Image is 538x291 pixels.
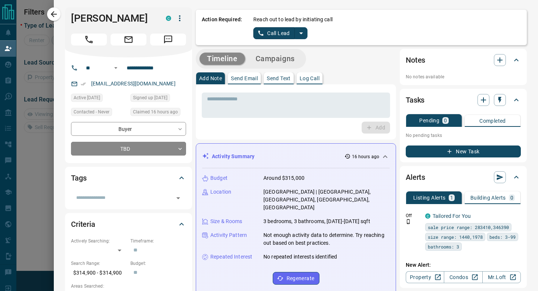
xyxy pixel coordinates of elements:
[267,76,291,81] p: Send Text
[130,238,186,244] p: Timeframe:
[210,253,252,261] p: Repeated Interest
[133,108,178,116] span: Claimed 16 hours ago
[130,260,186,267] p: Budget:
[111,34,146,46] span: Email
[133,94,167,101] span: Signed up [DATE]
[273,272,319,285] button: Regenerate
[71,142,186,156] div: TBD
[210,218,242,225] p: Size & Rooms
[263,174,304,182] p: Around $315,000
[74,108,109,116] span: Contacted - Never
[406,73,521,80] p: No notes available
[253,16,333,24] p: Reach out to lead by initiating call
[253,27,295,39] button: Call Lead
[406,91,521,109] div: Tasks
[406,51,521,69] div: Notes
[406,261,521,269] p: New Alert:
[433,213,471,219] a: Tailored For You
[130,94,186,104] div: Fri Sep 12 2025
[263,231,390,247] p: Not enough activity data to determine. Try reaching out based on best practices.
[419,118,439,123] p: Pending
[406,145,521,157] button: New Task
[71,172,86,184] h2: Tags
[210,231,247,239] p: Activity Pattern
[406,130,521,141] p: No pending tasks
[450,195,453,200] p: 1
[150,34,186,46] span: Message
[212,153,254,160] p: Activity Summary
[81,81,86,87] svg: Email Verified
[91,81,176,87] a: [EMAIL_ADDRESS][DOMAIN_NAME]
[489,233,516,241] span: beds: 3-99
[253,27,307,39] div: split button
[74,94,100,101] span: Active [DATE]
[71,34,107,46] span: Call
[428,223,509,231] span: sale price range: 283410,346390
[199,76,222,81] p: Add Note
[173,193,183,203] button: Open
[231,76,258,81] p: Send Email
[210,174,228,182] p: Budget
[263,218,370,225] p: 3 bedrooms, 3 bathrooms, [DATE]-[DATE] sqft
[71,215,186,233] div: Criteria
[444,271,482,283] a: Condos
[202,150,390,163] div: Activity Summary16 hours ago
[352,153,379,160] p: 16 hours ago
[71,218,95,230] h2: Criteria
[425,213,430,219] div: condos.ca
[166,16,171,21] div: condos.ca
[413,195,446,200] p: Listing Alerts
[406,171,425,183] h2: Alerts
[263,188,390,212] p: [GEOGRAPHIC_DATA] | [GEOGRAPHIC_DATA], [GEOGRAPHIC_DATA], [GEOGRAPHIC_DATA], [GEOGRAPHIC_DATA]
[470,195,506,200] p: Building Alerts
[510,195,513,200] p: 0
[71,122,186,136] div: Buyer
[248,53,302,65] button: Campaigns
[406,168,521,186] div: Alerts
[71,283,186,290] p: Areas Searched:
[71,169,186,187] div: Tags
[130,108,186,118] div: Sun Sep 14 2025
[71,260,127,267] p: Search Range:
[71,12,155,24] h1: [PERSON_NAME]
[263,253,337,261] p: No repeated interests identified
[71,238,127,244] p: Actively Searching:
[406,94,424,106] h2: Tasks
[479,118,506,123] p: Completed
[482,271,521,283] a: Mr.Loft
[406,54,425,66] h2: Notes
[406,212,421,219] p: Off
[111,63,120,72] button: Open
[428,243,459,250] span: bathrooms: 3
[406,271,444,283] a: Property
[202,16,242,39] p: Action Required:
[71,267,127,279] p: $314,900 - $314,900
[406,219,411,224] svg: Push Notification Only
[428,233,483,241] span: size range: 1440,1978
[200,53,245,65] button: Timeline
[300,76,319,81] p: Log Call
[444,118,447,123] p: 0
[71,94,127,104] div: Fri Sep 12 2025
[210,188,231,196] p: Location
